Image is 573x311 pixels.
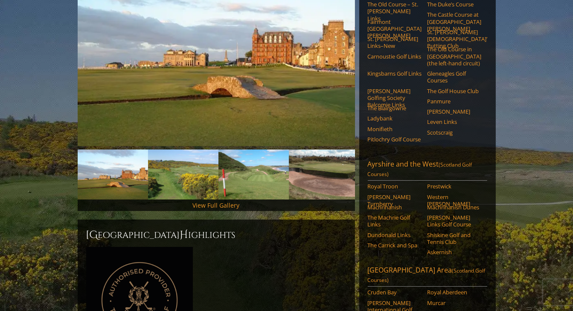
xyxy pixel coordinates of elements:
[180,228,189,242] span: H
[368,194,422,208] a: [PERSON_NAME] Turnberry
[428,249,482,255] a: Askernish
[428,1,482,8] a: The Duke’s Course
[428,118,482,125] a: Leven Links
[368,161,472,178] span: (Scotland Golf Courses)
[428,194,482,208] a: Western [PERSON_NAME]
[368,204,422,211] a: Machrihanish
[368,126,422,132] a: Monifieth
[428,129,482,136] a: Scotscraig
[428,214,482,228] a: [PERSON_NAME] Links Golf Course
[428,108,482,115] a: [PERSON_NAME]
[368,242,422,249] a: The Carrick and Spa
[428,183,482,190] a: Prestwick
[368,53,422,60] a: Carnoustie Golf Links
[428,46,482,67] a: The Old Course in [GEOGRAPHIC_DATA] (the left-hand circuit)
[368,70,422,77] a: Kingsbarns Golf Links
[428,88,482,94] a: The Golf House Club
[428,299,482,306] a: Murcar
[428,204,482,211] a: Machrihanish Dunes
[368,267,486,284] span: (Scotland Golf Courses)
[86,228,346,242] h2: [GEOGRAPHIC_DATA] ighlights
[368,35,422,50] a: St. [PERSON_NAME] Links–New
[428,232,482,246] a: Shiskine Golf and Tennis Club
[428,98,482,105] a: Panmure
[368,232,422,238] a: Dundonald Links
[428,70,482,84] a: Gleneagles Golf Courses
[368,105,422,111] a: The Blairgowrie
[368,18,422,39] a: Fairmont [GEOGRAPHIC_DATA][PERSON_NAME]
[368,115,422,122] a: Ladybank
[428,29,482,50] a: St. [PERSON_NAME] [DEMOGRAPHIC_DATA]’ Putting Club
[193,201,240,209] a: View Full Gallery
[368,159,487,181] a: Ayrshire and the West(Scotland Golf Courses)
[368,265,487,287] a: [GEOGRAPHIC_DATA] Area(Scotland Golf Courses)
[368,289,422,296] a: Cruden Bay
[368,183,422,190] a: Royal Troon
[428,289,482,296] a: Royal Aberdeen
[368,1,422,22] a: The Old Course – St. [PERSON_NAME] Links
[368,136,422,143] a: Pitlochry Golf Course
[368,88,422,109] a: [PERSON_NAME] Golfing Society Balcomie Links
[368,214,422,228] a: The Machrie Golf Links
[428,11,482,32] a: The Castle Course at [GEOGRAPHIC_DATA][PERSON_NAME]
